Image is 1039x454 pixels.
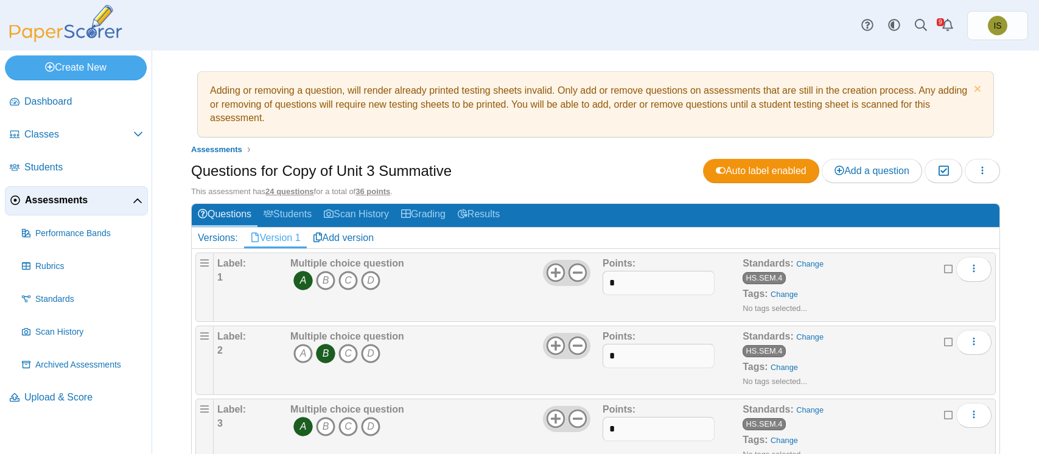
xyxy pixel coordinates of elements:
[5,33,127,44] a: PaperScorer
[35,326,143,338] span: Scan History
[743,418,786,430] a: HS.SEM.4
[338,344,358,363] i: C
[293,344,313,363] i: A
[956,403,992,427] button: More options
[5,153,148,183] a: Students
[338,417,358,436] i: C
[293,271,313,290] i: A
[993,21,1001,30] span: Isaiah Sexton
[24,161,143,174] span: Students
[834,166,909,176] span: Add a question
[244,228,307,248] a: Version 1
[988,16,1007,35] span: Isaiah Sexton
[743,272,786,284] a: HS.SEM.4
[316,344,335,363] i: B
[195,326,214,395] div: Drag handle
[743,304,807,313] small: No tags selected...
[17,252,148,281] a: Rubrics
[5,88,148,117] a: Dashboard
[771,290,798,299] a: Change
[771,436,798,445] a: Change
[5,55,147,80] a: Create New
[5,5,127,42] img: PaperScorer
[934,12,961,39] a: Alerts
[956,257,992,281] button: More options
[35,293,143,306] span: Standards
[971,84,981,97] a: Dismiss notice
[603,331,635,341] b: Points:
[716,166,806,176] span: Auto label enabled
[24,95,143,108] span: Dashboard
[195,253,214,322] div: Drag handle
[743,404,794,414] b: Standards:
[188,142,245,158] a: Assessments
[217,331,246,341] b: Label:
[217,272,223,282] b: 1
[743,361,768,372] b: Tags:
[24,128,133,141] span: Classes
[24,391,143,404] span: Upload & Score
[17,351,148,380] a: Archived Assessments
[316,417,335,436] i: B
[355,187,390,196] u: 36 points
[290,331,404,341] b: Multiple choice question
[5,186,148,215] a: Assessments
[5,383,148,413] a: Upload & Score
[17,318,148,347] a: Scan History
[395,204,452,226] a: Grading
[796,405,824,414] a: Change
[743,345,786,357] a: HS.SEM.4
[257,204,318,226] a: Students
[743,435,768,445] b: Tags:
[743,258,794,268] b: Standards:
[703,159,819,183] a: Auto label enabled
[743,331,794,341] b: Standards:
[35,359,143,371] span: Archived Assessments
[217,345,223,355] b: 2
[25,194,133,207] span: Assessments
[204,78,987,131] div: Adding or removing a question, will render already printed testing sheets invalid. Only add or re...
[307,228,380,248] a: Add version
[603,258,635,268] b: Points:
[217,258,246,268] b: Label:
[290,404,404,414] b: Multiple choice question
[5,120,148,150] a: Classes
[967,11,1028,40] a: Isaiah Sexton
[743,377,807,386] small: No tags selected...
[318,204,395,226] a: Scan History
[338,271,358,290] i: C
[603,404,635,414] b: Points:
[191,186,1000,197] div: This assessment has for a total of .
[796,332,824,341] a: Change
[191,161,452,181] h1: Questions for Copy of Unit 3 Summative
[217,418,223,428] b: 3
[192,204,257,226] a: Questions
[265,187,313,196] u: 24 questions
[35,260,143,273] span: Rubrics
[17,285,148,314] a: Standards
[452,204,506,226] a: Results
[822,159,922,183] a: Add a question
[290,258,404,268] b: Multiple choice question
[35,228,143,240] span: Performance Bands
[192,228,244,248] div: Versions:
[796,259,824,268] a: Change
[217,404,246,414] b: Label:
[361,417,380,436] i: D
[293,417,313,436] i: A
[316,271,335,290] i: B
[17,219,148,248] a: Performance Bands
[191,145,242,154] span: Assessments
[956,330,992,354] button: More options
[361,271,380,290] i: D
[361,344,380,363] i: D
[771,363,798,372] a: Change
[743,288,768,299] b: Tags:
